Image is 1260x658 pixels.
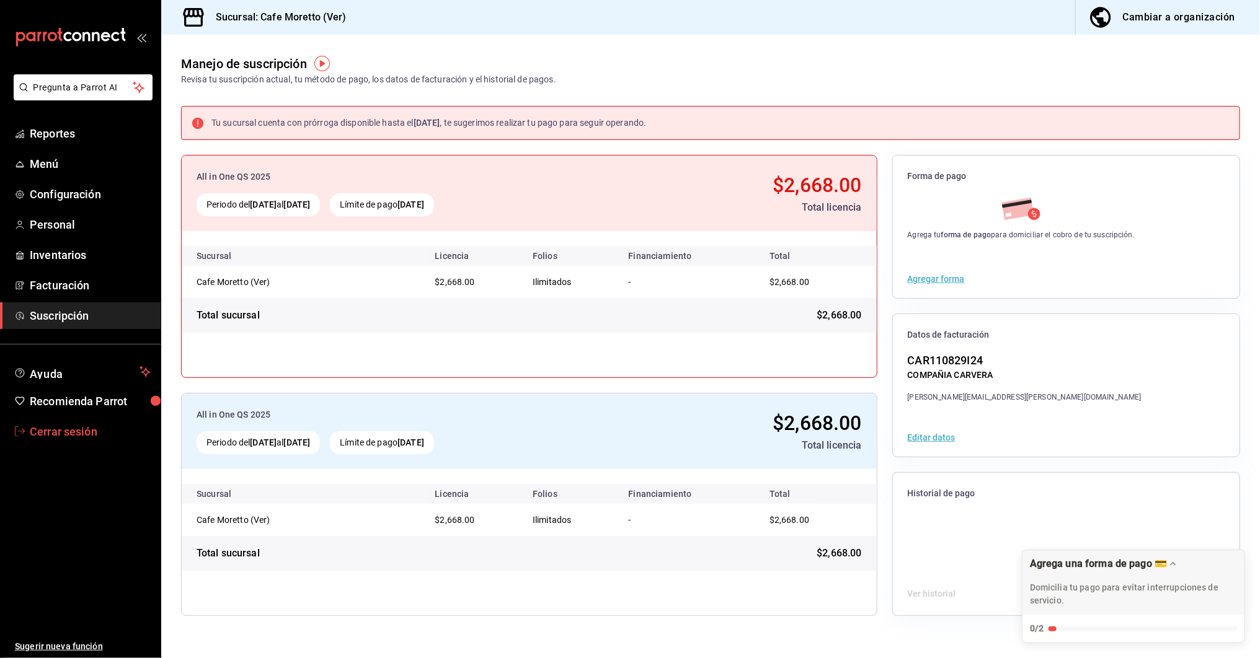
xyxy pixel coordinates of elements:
[197,276,321,288] div: Cafe Moretto (Ver)
[773,411,861,435] span: $2,668.00
[197,308,260,323] div: Total sucursal
[770,515,809,525] span: $2,668.00
[608,438,861,453] div: Total licencia
[908,433,956,442] button: Editar datos
[425,246,523,266] th: Licencia
[211,116,646,129] div: Tu sucursal cuenta con prórroga disponible hasta el , te sugerimos realizar tu pago para seguir o...
[15,640,151,653] span: Sugerir nueva función
[30,277,151,294] span: Facturación
[30,307,151,324] span: Suscripción
[908,488,1225,499] span: Historial de pago
[181,55,307,73] div: Manejo de suscripción
[435,515,474,525] span: $2,668.00
[414,118,440,128] strong: [DATE]
[523,484,619,504] th: Folios
[30,364,135,379] span: Ayuda
[619,504,755,536] td: -
[908,392,1142,403] div: [PERSON_NAME][EMAIL_ADDRESS][PERSON_NAME][DOMAIN_NAME]
[908,170,1225,182] span: Forma de pago
[330,431,434,454] div: Límite de pago
[908,229,1135,240] div: Agrega tu para domiciliar el cobro de tu suscripción.
[206,10,347,25] h3: Sucursal: Cafe Moretto (Ver)
[30,125,151,142] span: Reportes
[1123,9,1235,26] div: Cambiar a organización
[941,230,992,239] strong: forma de pago
[397,437,424,447] strong: [DATE]
[1022,550,1245,643] div: Agrega una forma de pago 💳
[1023,550,1244,615] div: Drag to move checklist
[523,266,619,298] td: Ilimitados
[1030,558,1167,569] div: Agrega una forma de pago 💳
[908,274,965,283] button: Agregar forma
[425,484,523,504] th: Licencia
[1030,581,1237,607] p: Domicilia tu pago para evitar interrupciones de servicio.
[284,437,311,447] strong: [DATE]
[197,170,598,183] div: All in One QS 2025
[523,246,619,266] th: Folios
[197,514,321,526] div: Cafe Moretto (Ver)
[608,200,861,215] div: Total licencia
[523,504,619,536] td: Ilimitados
[1030,622,1044,635] div: 0/2
[908,352,1142,369] div: CAR110829I24
[33,81,133,94] span: Pregunta a Parrot AI
[755,246,877,266] th: Total
[397,200,424,209] strong: [DATE]
[30,423,151,440] span: Cerrar sesión
[817,308,861,323] span: $2,668.00
[197,193,320,216] div: Periodo del al
[250,437,277,447] strong: [DATE]
[314,56,330,71] img: Tooltip marker
[9,90,153,103] a: Pregunta a Parrot AI
[197,546,260,561] div: Total sucursal
[817,546,861,561] span: $2,668.00
[197,251,265,261] div: Sucursal
[619,246,755,266] th: Financiamiento
[755,484,877,504] th: Total
[30,186,151,203] span: Configuración
[908,329,1225,341] span: Datos de facturación
[14,74,153,100] button: Pregunta a Parrot AI
[197,408,598,421] div: All in One QS 2025
[908,587,956,600] button: Ver historial
[250,200,277,209] strong: [DATE]
[30,247,151,263] span: Inventarios
[435,277,474,287] span: $2,668.00
[1023,550,1244,643] button: Expand Checklist
[770,277,809,287] span: $2,668.00
[197,431,320,454] div: Periodo del al
[619,266,755,298] td: -
[30,156,151,172] span: Menú
[30,216,151,233] span: Personal
[284,200,311,209] strong: [DATE]
[181,73,556,86] div: Revisa tu suscripción actual, tu método de pago, los datos de facturación y el historial de pagos.
[136,32,146,42] button: open_drawer_menu
[908,369,1142,382] div: COMPAÑIA CARVERA
[197,489,265,499] div: Sucursal
[773,173,861,197] span: $2,668.00
[619,484,755,504] th: Financiamiento
[30,393,151,410] span: Recomienda Parrot
[330,193,434,216] div: Límite de pago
